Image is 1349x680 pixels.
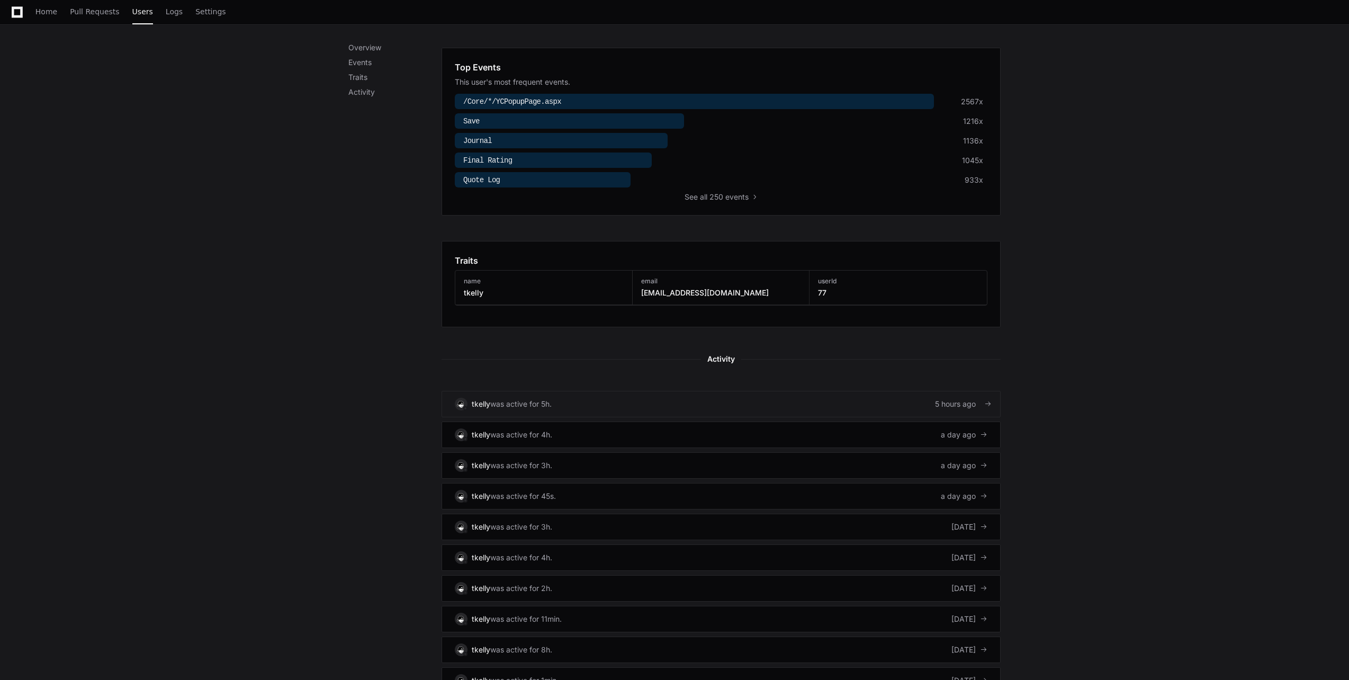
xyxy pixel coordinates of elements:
[455,254,478,267] h1: Traits
[464,277,483,285] h3: name
[442,422,1001,448] a: tkellywas active for 4h.a day ago
[490,552,552,563] div: was active for 4h.
[965,175,983,185] div: 933x
[464,288,483,298] h3: tkelly
[961,96,983,107] div: 2567x
[70,8,119,15] span: Pull Requests
[472,522,490,532] div: tkelly
[442,483,1001,509] a: tkellywas active for 45s.a day ago
[685,192,698,202] span: See
[456,552,466,562] img: 2.svg
[442,452,1001,479] a: tkellywas active for 3h.a day ago
[941,430,987,440] div: a day ago
[941,491,987,502] div: a day ago
[456,399,466,409] img: 2.svg
[463,117,480,126] span: Save
[442,606,1001,632] a: tkellywas active for 11min.[DATE]
[818,277,837,285] h3: userId
[456,614,466,624] img: 2.svg
[490,399,552,409] div: was active for 5h.
[348,87,442,97] p: Activity
[951,522,987,532] div: [DATE]
[472,583,490,594] div: tkelly
[490,522,552,532] div: was active for 3h.
[641,277,769,285] h3: email
[490,645,552,655] div: was active for 8h.
[132,8,153,15] span: Users
[442,575,1001,602] a: tkellywas active for 2h.[DATE]
[456,460,466,470] img: 2.svg
[442,544,1001,571] a: tkellywas active for 4h.[DATE]
[963,136,983,146] div: 1136x
[472,552,490,563] div: tkelly
[456,430,466,440] img: 2.svg
[472,491,490,502] div: tkelly
[701,353,741,365] span: Activity
[490,614,562,624] div: was active for 11min.
[951,645,987,655] div: [DATE]
[455,77,987,87] div: This user's most frequent events.
[195,8,226,15] span: Settings
[941,460,987,471] div: a day ago
[951,583,987,594] div: [DATE]
[951,552,987,563] div: [DATE]
[641,288,769,298] h3: [EMAIL_ADDRESS][DOMAIN_NAME]
[935,399,987,409] div: 5 hours ago
[456,645,466,655] img: 2.svg
[685,192,758,202] button: Seeall 250 events
[472,614,490,624] div: tkelly
[951,614,987,624] div: [DATE]
[456,522,466,532] img: 2.svg
[348,57,442,68] p: Events
[490,430,552,440] div: was active for 4h.
[472,460,490,471] div: tkelly
[963,116,983,127] div: 1216x
[455,254,987,267] app-pz-page-link-header: Traits
[348,72,442,83] p: Traits
[463,137,492,145] span: Journal
[35,8,57,15] span: Home
[455,61,501,74] h1: Top Events
[472,430,490,440] div: tkelly
[456,491,466,501] img: 2.svg
[463,156,512,165] span: Final Rating
[348,42,442,53] p: Overview
[166,8,183,15] span: Logs
[818,288,837,298] h3: 77
[442,637,1001,663] a: tkellywas active for 8h.[DATE]
[472,645,490,655] div: tkelly
[490,460,552,471] div: was active for 3h.
[442,391,1001,417] a: tkellywas active for 5h.5 hours ago
[456,583,466,593] img: 2.svg
[463,176,500,184] span: Quote Log
[442,514,1001,540] a: tkellywas active for 3h.[DATE]
[700,192,749,202] span: all 250 events
[962,155,983,166] div: 1045x
[490,491,556,502] div: was active for 45s.
[472,399,490,409] div: tkelly
[490,583,552,594] div: was active for 2h.
[463,97,561,106] span: /Core/*/YCPopupPage.aspx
